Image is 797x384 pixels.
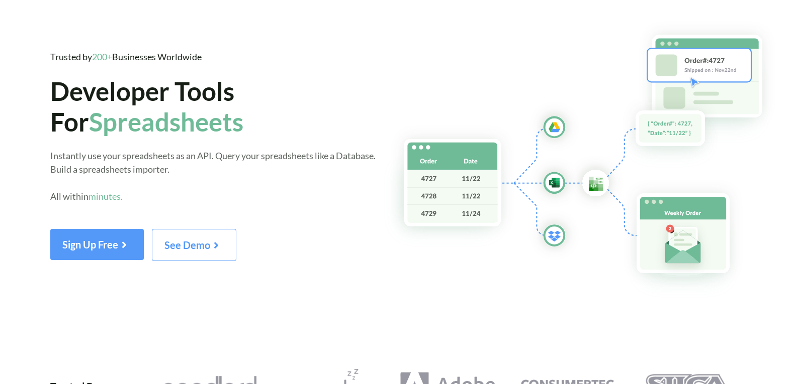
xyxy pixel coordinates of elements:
[92,51,112,62] span: 200+
[152,229,236,261] button: See Demo
[62,238,132,250] span: Sign Up Free
[50,229,144,260] button: Sign Up Free
[50,76,243,137] span: Developer Tools For
[89,106,243,137] span: Spreadsheets
[383,20,797,299] img: Hero Spreadsheet Flow
[164,239,224,251] span: See Demo
[50,51,202,62] span: Trusted by Businesses Worldwide
[50,150,376,202] span: Instantly use your spreadsheets as an API. Query your spreadsheets like a Database. Build a sprea...
[152,242,236,251] a: See Demo
[88,191,123,202] span: minutes.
